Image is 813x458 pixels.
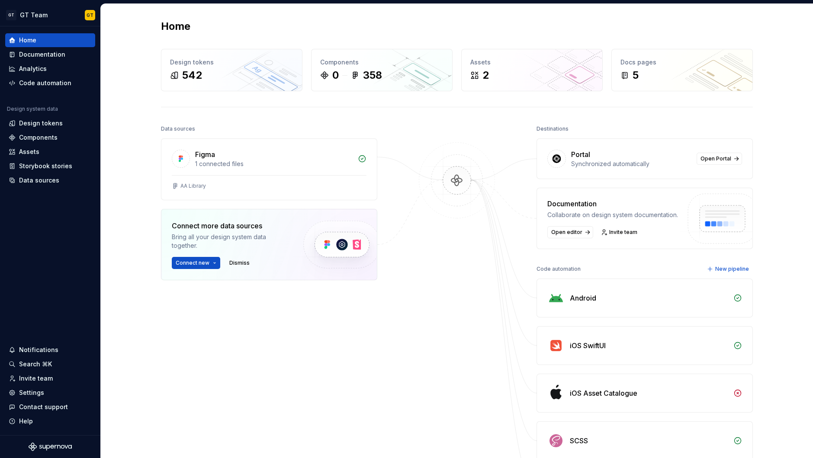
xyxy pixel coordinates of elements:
[19,388,44,397] div: Settings
[461,49,603,91] a: Assets2
[161,123,195,135] div: Data sources
[161,49,302,91] a: Design tokens542
[5,414,95,428] button: Help
[19,417,33,426] div: Help
[19,346,58,354] div: Notifications
[551,229,582,236] span: Open editor
[620,58,744,67] div: Docs pages
[311,49,453,91] a: Components0358
[537,263,581,275] div: Code automation
[5,62,95,76] a: Analytics
[19,50,65,59] div: Documentation
[170,58,293,67] div: Design tokens
[609,229,637,236] span: Invite team
[19,119,63,128] div: Design tokens
[172,233,289,250] div: Bring all your design system data together.
[363,68,382,82] div: 358
[19,176,59,185] div: Data sources
[176,259,209,266] span: Connect new
[195,149,215,160] div: Figma
[180,183,206,189] div: AA Library
[5,343,95,357] button: Notifications
[225,257,254,269] button: Dismiss
[19,374,53,383] div: Invite team
[470,58,594,67] div: Assets
[229,259,250,266] span: Dismiss
[5,357,95,371] button: Search ⌘K
[182,68,202,82] div: 542
[5,116,95,130] a: Design tokens
[19,36,36,45] div: Home
[598,226,641,238] a: Invite team
[570,340,606,351] div: iOS SwiftUI
[697,153,742,165] a: Open Portal
[19,162,72,170] div: Storybook stories
[701,155,731,162] span: Open Portal
[570,388,637,398] div: iOS Asset Catalogue
[5,33,95,47] a: Home
[547,211,678,219] div: Collaborate on design system documentation.
[19,360,52,368] div: Search ⌘K
[611,49,753,91] a: Docs pages5
[5,372,95,385] a: Invite team
[5,159,95,173] a: Storybook stories
[172,257,220,269] button: Connect new
[2,6,99,24] button: GTGT TeamGT
[5,145,95,159] a: Assets
[5,131,95,144] a: Components
[537,123,569,135] div: Destinations
[29,442,72,451] svg: Supernova Logo
[19,133,58,142] div: Components
[19,147,39,156] div: Assets
[19,64,47,73] div: Analytics
[5,173,95,187] a: Data sources
[704,263,753,275] button: New pipeline
[5,76,95,90] a: Code automation
[715,266,749,272] span: New pipeline
[547,199,678,209] div: Documentation
[195,160,353,168] div: 1 connected files
[19,79,71,87] div: Code automation
[547,226,593,238] a: Open editor
[5,386,95,400] a: Settings
[332,68,339,82] div: 0
[20,11,48,19] div: GT Team
[320,58,443,67] div: Components
[6,10,16,20] div: GT
[571,149,590,160] div: Portal
[172,221,289,231] div: Connect more data sources
[5,400,95,414] button: Contact support
[19,403,68,411] div: Contact support
[5,48,95,61] a: Documentation
[7,106,58,112] div: Design system data
[87,12,93,19] div: GT
[482,68,489,82] div: 2
[570,436,588,446] div: SCSS
[161,138,377,200] a: Figma1 connected filesAA Library
[570,293,596,303] div: Android
[161,19,190,33] h2: Home
[633,68,639,82] div: 5
[571,160,691,168] div: Synchronized automatically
